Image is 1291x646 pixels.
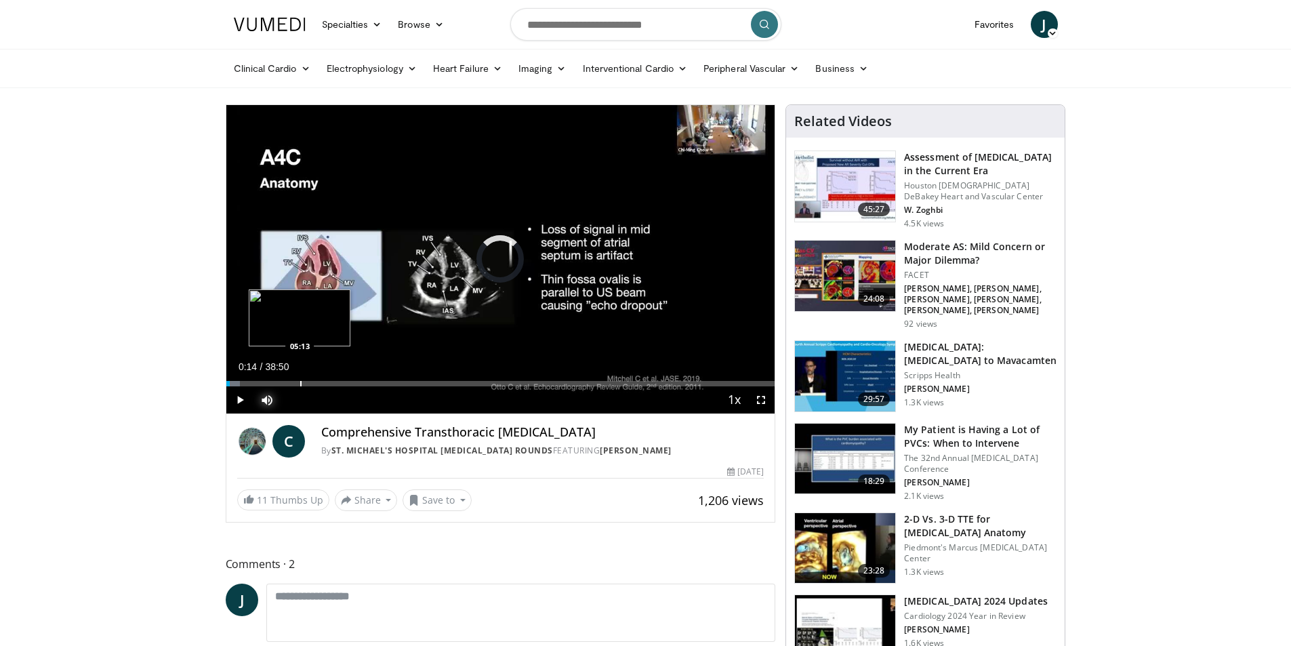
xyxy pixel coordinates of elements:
[904,180,1057,202] p: Houston [DEMOGRAPHIC_DATA] DeBakey Heart and Vascular Center
[904,611,1048,622] p: Cardiology 2024 Year in Review
[904,205,1057,216] p: W. Zoghbi
[904,477,1057,488] p: [PERSON_NAME]
[727,466,764,478] div: [DATE]
[234,18,306,31] img: VuMedi Logo
[858,392,890,406] span: 29:57
[795,151,895,222] img: 92baea2f-626a-4859-8e8f-376559bb4018.150x105_q85_crop-smart_upscale.jpg
[747,386,775,413] button: Fullscreen
[253,386,281,413] button: Mute
[904,594,1048,608] h3: [MEDICAL_DATA] 2024 Updates
[249,289,350,346] img: image.jpeg
[807,55,876,82] a: Business
[510,8,781,41] input: Search topics, interventions
[237,425,267,458] img: St. Michael's Hospital Echocardiogram Rounds
[794,150,1057,229] a: 45:27 Assessment of [MEDICAL_DATA] in the Current Era Houston [DEMOGRAPHIC_DATA] DeBakey Heart an...
[226,105,775,414] video-js: Video Player
[904,624,1048,635] p: [PERSON_NAME]
[319,55,425,82] a: Electrophysiology
[600,445,672,456] a: [PERSON_NAME]
[720,386,747,413] button: Playback Rate
[226,381,775,386] div: Progress Bar
[904,218,944,229] p: 4.5K views
[510,55,575,82] a: Imaging
[321,425,764,440] h4: Comprehensive Transthoracic [MEDICAL_DATA]
[794,512,1057,584] a: 23:28 2-D Vs. 3-D TTE for [MEDICAL_DATA] Anatomy Piedmont's Marcus [MEDICAL_DATA] Center 1.3K views
[904,567,944,578] p: 1.3K views
[239,361,257,372] span: 0:14
[226,55,319,82] a: Clinical Cardio
[904,283,1057,316] p: [PERSON_NAME], [PERSON_NAME], [PERSON_NAME], [PERSON_NAME], [PERSON_NAME], [PERSON_NAME]
[795,424,895,494] img: 1427eb7f-e302-4c0c-9196-015ac6b86534.150x105_q85_crop-smart_upscale.jpg
[858,203,890,216] span: 45:27
[257,493,268,506] span: 11
[904,150,1057,178] h3: Assessment of [MEDICAL_DATA] in the Current Era
[794,340,1057,412] a: 29:57 [MEDICAL_DATA]: [MEDICAL_DATA] to Mavacamten Scripps Health [PERSON_NAME] 1.3K views
[795,241,895,311] img: dd11af6a-c20f-4746-a517-478f0228e36a.150x105_q85_crop-smart_upscale.jpg
[904,370,1057,381] p: Scripps Health
[904,453,1057,475] p: The 32nd Annual [MEDICAL_DATA] Conference
[858,564,890,578] span: 23:28
[795,341,895,411] img: 0d2d4dcd-2944-42dd-9ddd-7b7b0914d8a2.150x105_q85_crop-smart_upscale.jpg
[237,489,329,510] a: 11 Thumbs Up
[575,55,696,82] a: Interventional Cardio
[858,475,890,488] span: 18:29
[904,270,1057,281] p: FACET
[904,423,1057,450] h3: My Patient is Having a Lot of PVCs: When to Intervene
[260,361,263,372] span: /
[272,425,305,458] a: C
[226,584,258,616] a: J
[331,445,553,456] a: St. Michael's Hospital [MEDICAL_DATA] Rounds
[403,489,472,511] button: Save to
[794,113,892,129] h4: Related Videos
[698,492,764,508] span: 1,206 views
[794,240,1057,329] a: 24:08 Moderate AS: Mild Concern or Major Dilemma? FACET [PERSON_NAME], [PERSON_NAME], [PERSON_NAM...
[904,397,944,408] p: 1.3K views
[695,55,807,82] a: Peripheral Vascular
[265,361,289,372] span: 38:50
[1031,11,1058,38] a: J
[390,11,452,38] a: Browse
[226,386,253,413] button: Play
[314,11,390,38] a: Specialties
[226,555,776,573] span: Comments 2
[904,240,1057,267] h3: Moderate AS: Mild Concern or Major Dilemma?
[321,445,764,457] div: By FEATURING
[904,340,1057,367] h3: [MEDICAL_DATA]: [MEDICAL_DATA] to Mavacamten
[794,423,1057,502] a: 18:29 My Patient is Having a Lot of PVCs: When to Intervene The 32nd Annual [MEDICAL_DATA] Confer...
[335,489,398,511] button: Share
[425,55,510,82] a: Heart Failure
[904,319,937,329] p: 92 views
[904,491,944,502] p: 2.1K views
[966,11,1023,38] a: Favorites
[904,384,1057,395] p: [PERSON_NAME]
[795,513,895,584] img: 287a14c5-9743-478f-b179-8a25b4c3625f.150x105_q85_crop-smart_upscale.jpg
[904,542,1057,564] p: Piedmont's Marcus [MEDICAL_DATA] Center
[904,512,1057,540] h3: 2-D Vs. 3-D TTE for [MEDICAL_DATA] Anatomy
[858,292,890,306] span: 24:08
